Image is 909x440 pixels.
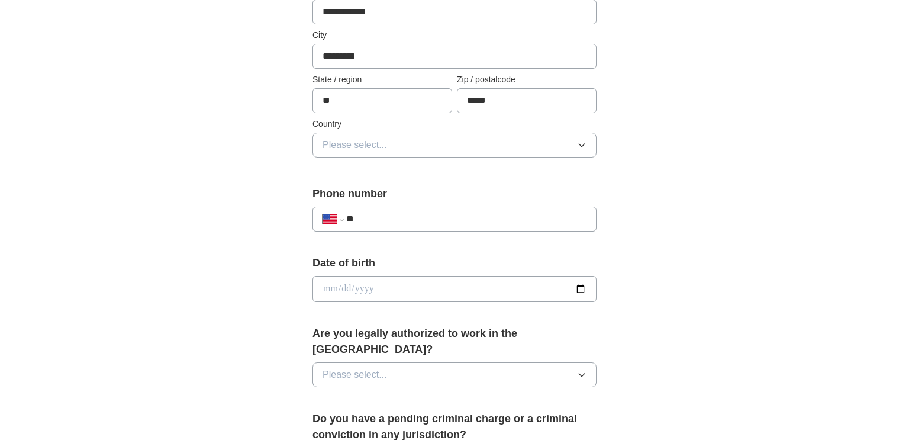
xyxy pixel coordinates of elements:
label: Phone number [312,186,597,202]
label: Zip / postalcode [457,73,597,86]
label: State / region [312,73,452,86]
button: Please select... [312,133,597,158]
label: Country [312,118,597,130]
button: Please select... [312,362,597,387]
label: Date of birth [312,255,597,271]
label: Are you legally authorized to work in the [GEOGRAPHIC_DATA]? [312,326,597,358]
span: Please select... [323,138,387,152]
label: City [312,29,597,41]
span: Please select... [323,368,387,382]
